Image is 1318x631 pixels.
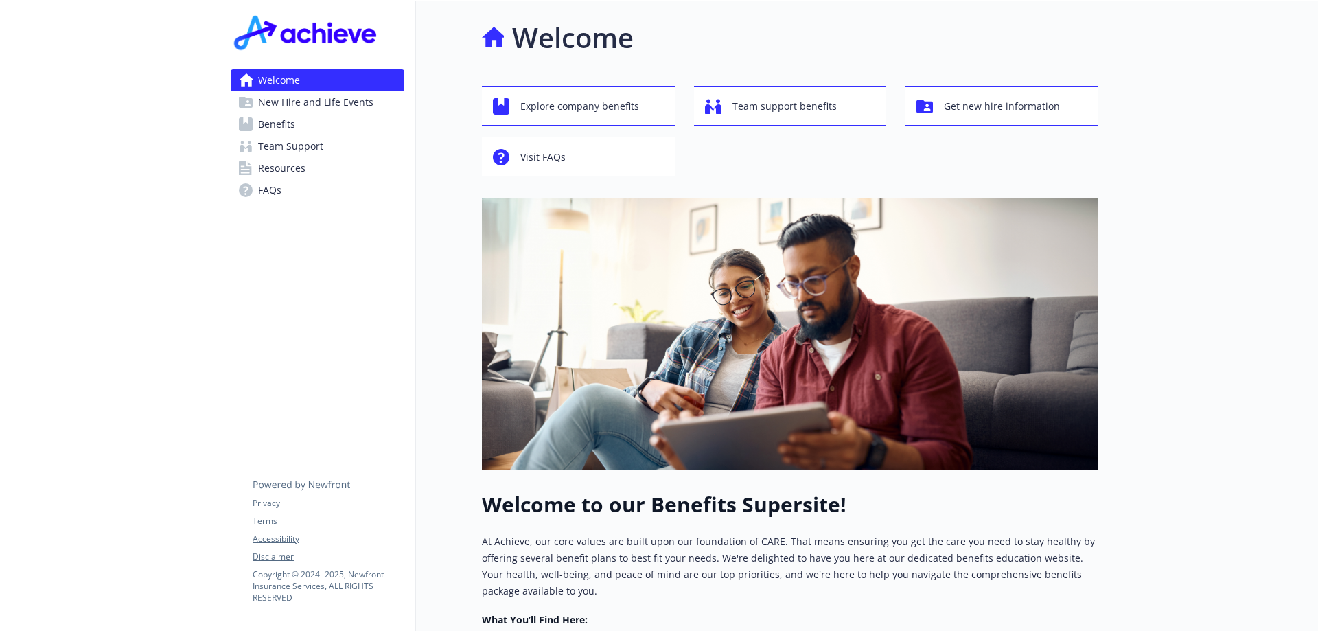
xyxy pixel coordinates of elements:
a: Privacy [253,497,404,509]
span: FAQs [258,179,281,201]
a: Team Support [231,135,404,157]
img: overview page banner [482,198,1098,470]
a: Terms [253,515,404,527]
span: Welcome [258,69,300,91]
span: Team Support [258,135,323,157]
a: Benefits [231,113,404,135]
h1: Welcome to our Benefits Supersite! [482,492,1098,517]
span: Visit FAQs [520,144,566,170]
a: Disclaimer [253,551,404,563]
button: Visit FAQs [482,137,675,176]
span: New Hire and Life Events [258,91,373,113]
a: Resources [231,157,404,179]
a: New Hire and Life Events [231,91,404,113]
a: Accessibility [253,533,404,545]
span: Get new hire information [944,93,1060,119]
a: Welcome [231,69,404,91]
span: Explore company benefits [520,93,639,119]
p: At Achieve, our core values are built upon our foundation of CARE. That means ensuring you get th... [482,534,1098,599]
h1: Welcome [512,17,634,58]
strong: What You’ll Find Here: [482,613,588,626]
a: FAQs [231,179,404,201]
span: Resources [258,157,305,179]
button: Get new hire information [905,86,1098,126]
p: Copyright © 2024 - 2025 , Newfront Insurance Services, ALL RIGHTS RESERVED [253,569,404,604]
span: Benefits [258,113,295,135]
button: Team support benefits [694,86,887,126]
button: Explore company benefits [482,86,675,126]
span: Team support benefits [732,93,837,119]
